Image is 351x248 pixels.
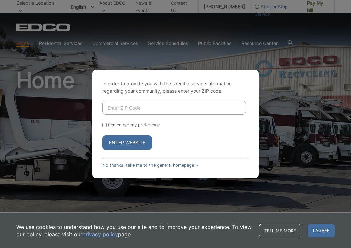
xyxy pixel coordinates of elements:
a: Tell me more [259,224,301,237]
span: I agree [308,224,335,237]
input: Enter ZIP Code [102,101,246,115]
p: In order to provide you with the specific service information regarding your community, please en... [102,80,249,95]
p: We use cookies to understand how you use our site and to improve your experience. To view our pol... [16,223,252,238]
label: Remember my preference [108,123,160,127]
a: No thanks, take me to the general homepage > [102,163,198,168]
a: privacy policy [82,231,118,238]
button: Enter Website [102,135,152,150]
